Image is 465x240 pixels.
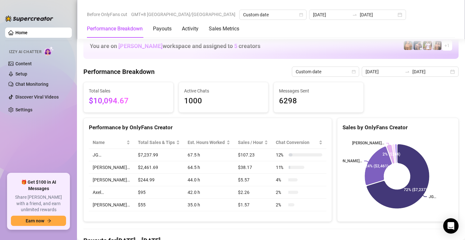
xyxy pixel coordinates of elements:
[5,15,53,22] img: logo-BBDzfeDw.svg
[89,199,134,211] td: [PERSON_NAME]…
[404,41,413,50] img: JG
[83,67,155,76] h4: Performance Breakdown
[234,186,272,199] td: $2.26
[184,186,234,199] td: 42.0 h
[47,219,51,223] span: arrow-right
[44,46,54,56] img: AI Chatter
[352,141,384,146] text: [PERSON_NAME]…
[15,94,59,100] a: Discover Viral Videos
[272,136,326,149] th: Chat Conversion
[412,68,449,75] input: End date
[276,201,286,208] span: 2 %
[15,82,48,87] a: Chat Monitoring
[89,136,134,149] th: Name
[15,71,27,76] a: Setup
[89,95,168,107] span: $10,094.67
[234,136,272,149] th: Sales / Hour
[89,149,134,161] td: JG…
[153,25,172,33] div: Payouts
[238,139,263,146] span: Sales / Hour
[423,41,432,50] img: Hector
[15,107,32,112] a: Settings
[11,194,66,213] span: Share [PERSON_NAME] with a friend, and earn unlimited rewards
[89,123,326,132] div: Performance by OnlyFans Creator
[279,95,358,107] span: 6298
[89,87,168,94] span: Total Sales
[352,70,356,74] span: calendar
[134,186,184,199] td: $95
[342,123,453,132] div: Sales by OnlyFans Creator
[15,61,32,66] a: Content
[234,174,272,186] td: $5.57
[243,10,303,20] span: Custom date
[93,139,125,146] span: Name
[90,43,260,50] h1: You are on workspace and assigned to creators
[138,139,175,146] span: Total Sales & Tips
[276,164,286,171] span: 11 %
[134,199,184,211] td: $55
[405,69,410,74] span: swap-right
[184,95,263,107] span: 1000
[89,174,134,186] td: [PERSON_NAME]…
[276,139,317,146] span: Chat Conversion
[360,11,396,18] input: End date
[296,67,355,76] span: Custom date
[443,218,459,234] div: Open Intercom Messenger
[184,161,234,174] td: 64.5 h
[11,179,66,192] span: 🎁 Get $100 in AI Messages
[299,13,303,17] span: calendar
[433,41,442,50] img: Zach
[87,10,127,19] span: Before OnlyFans cut
[313,11,350,18] input: Start date
[209,25,239,33] div: Sales Metrics
[131,10,235,19] span: GMT+8 [GEOGRAPHIC_DATA]/[GEOGRAPHIC_DATA]
[429,195,436,199] text: JG…
[26,218,44,223] span: Earn now
[89,186,134,199] td: Axel…
[276,189,286,196] span: 2 %
[366,68,402,75] input: Start date
[9,49,41,55] span: Izzy AI Chatter
[330,159,362,163] text: [PERSON_NAME]…
[182,25,199,33] div: Activity
[234,149,272,161] td: $107.23
[184,87,263,94] span: Active Chats
[352,12,357,17] span: to
[405,69,410,74] span: to
[188,139,225,146] div: Est. Hours Worked
[276,176,286,183] span: 4 %
[352,12,357,17] span: swap-right
[234,43,237,49] span: 5
[234,199,272,211] td: $1.57
[134,136,184,149] th: Total Sales & Tips
[87,25,143,33] div: Performance Breakdown
[276,151,286,158] span: 12 %
[11,216,66,226] button: Earn nowarrow-right
[184,199,234,211] td: 35.0 h
[413,41,422,50] img: Axel
[134,161,184,174] td: $2,461.69
[89,161,134,174] td: [PERSON_NAME]…
[15,30,28,35] a: Home
[118,43,163,49] span: [PERSON_NAME]
[234,161,272,174] td: $38.17
[279,87,358,94] span: Messages Sent
[444,42,450,49] span: + 1
[134,149,184,161] td: $7,237.99
[184,174,234,186] td: 44.0 h
[184,149,234,161] td: 67.5 h
[134,174,184,186] td: $244.99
